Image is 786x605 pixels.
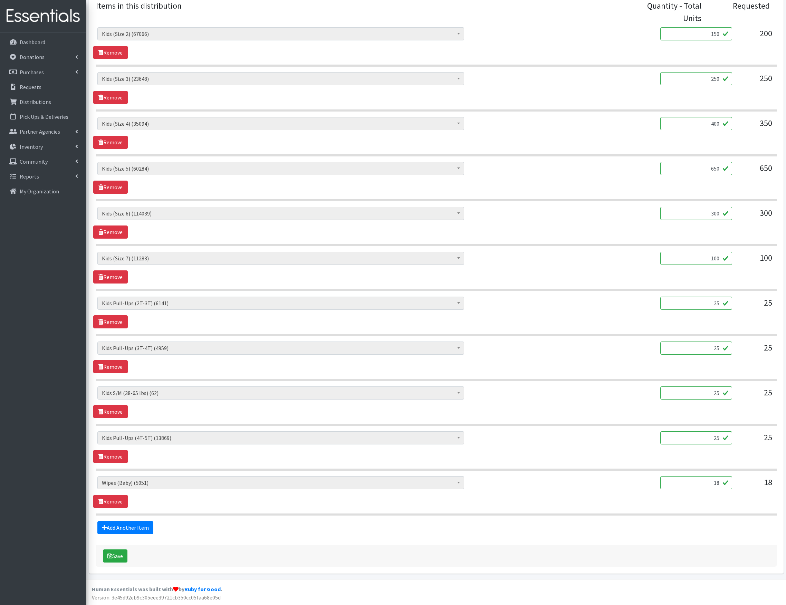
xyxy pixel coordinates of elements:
[660,476,732,489] input: Quantity
[660,386,732,400] input: Quantity
[97,386,464,400] span: Kids S/M (38-65 lbs) (62)
[93,495,128,508] a: Remove
[102,253,460,263] span: Kids (Size 7) (11283)
[102,29,460,39] span: Kids (Size 2) (67066)
[660,431,732,444] input: Quantity
[20,98,51,105] p: Distributions
[3,65,84,79] a: Purchases
[3,170,84,183] a: Reports
[20,128,60,135] p: Partner Agencies
[97,252,464,265] span: Kids (Size 7) (11283)
[93,46,128,59] a: Remove
[3,110,84,124] a: Pick Ups & Deliveries
[102,74,460,84] span: Kids (Size 3) (23648)
[3,140,84,154] a: Inventory
[102,298,460,308] span: Kids Pull-Ups (2T-3T) (6141)
[102,119,460,128] span: Kids (Size 4) (35094)
[93,315,128,328] a: Remove
[20,113,68,120] p: Pick Ups & Deliveries
[20,158,48,165] p: Community
[97,342,464,355] span: Kids Pull-Ups (3T-4T) (4959)
[102,388,460,398] span: Kids S/M (38-65 lbs) (62)
[102,209,460,218] span: Kids (Size 6) (114039)
[97,521,153,534] a: Add Another Item
[738,252,772,270] div: 100
[93,360,128,373] a: Remove
[20,84,41,90] p: Requests
[20,39,45,46] p: Dashboard
[3,80,84,94] a: Requests
[102,478,460,488] span: Wipes (Baby) (5051)
[3,184,84,198] a: My Organization
[103,549,127,563] button: Save
[660,207,732,220] input: Quantity
[660,117,732,130] input: Quantity
[660,252,732,265] input: Quantity
[93,136,128,149] a: Remove
[97,207,464,220] span: Kids (Size 6) (114039)
[738,431,772,450] div: 25
[97,72,464,85] span: Kids (Size 3) (23648)
[660,72,732,85] input: Quantity
[92,594,221,601] span: Version: 3e45d92eb9c305eee39721cb350cc05faa68e05d
[97,27,464,40] span: Kids (Size 2) (67066)
[97,162,464,175] span: Kids (Size 5) (60284)
[738,297,772,315] div: 25
[20,173,39,180] p: Reports
[97,476,464,489] span: Wipes (Baby) (5051)
[660,27,732,40] input: Quantity
[93,405,128,418] a: Remove
[3,50,84,64] a: Donations
[20,69,44,76] p: Purchases
[93,450,128,463] a: Remove
[184,586,221,593] a: Ruby for Good
[20,54,45,60] p: Donations
[738,162,772,181] div: 650
[738,342,772,360] div: 25
[660,162,732,175] input: Quantity
[93,181,128,194] a: Remove
[92,586,222,593] strong: Human Essentials was built with by .
[3,35,84,49] a: Dashboard
[738,386,772,405] div: 25
[93,225,128,239] a: Remove
[3,155,84,169] a: Community
[20,188,59,195] p: My Organization
[20,143,43,150] p: Inventory
[3,4,84,28] img: HumanEssentials
[738,207,772,225] div: 300
[97,297,464,310] span: Kids Pull-Ups (2T-3T) (6141)
[3,95,84,109] a: Distributions
[738,117,772,136] div: 350
[93,91,128,104] a: Remove
[738,476,772,495] div: 18
[102,164,460,173] span: Kids (Size 5) (60284)
[102,433,460,443] span: Kids Pull-Ups (4T-5T) (13869)
[97,431,464,444] span: Kids Pull-Ups (4T-5T) (13869)
[97,117,464,130] span: Kids (Size 4) (35094)
[93,270,128,284] a: Remove
[660,297,732,310] input: Quantity
[3,125,84,138] a: Partner Agencies
[660,342,732,355] input: Quantity
[102,343,460,353] span: Kids Pull-Ups (3T-4T) (4959)
[738,72,772,91] div: 250
[738,27,772,46] div: 200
